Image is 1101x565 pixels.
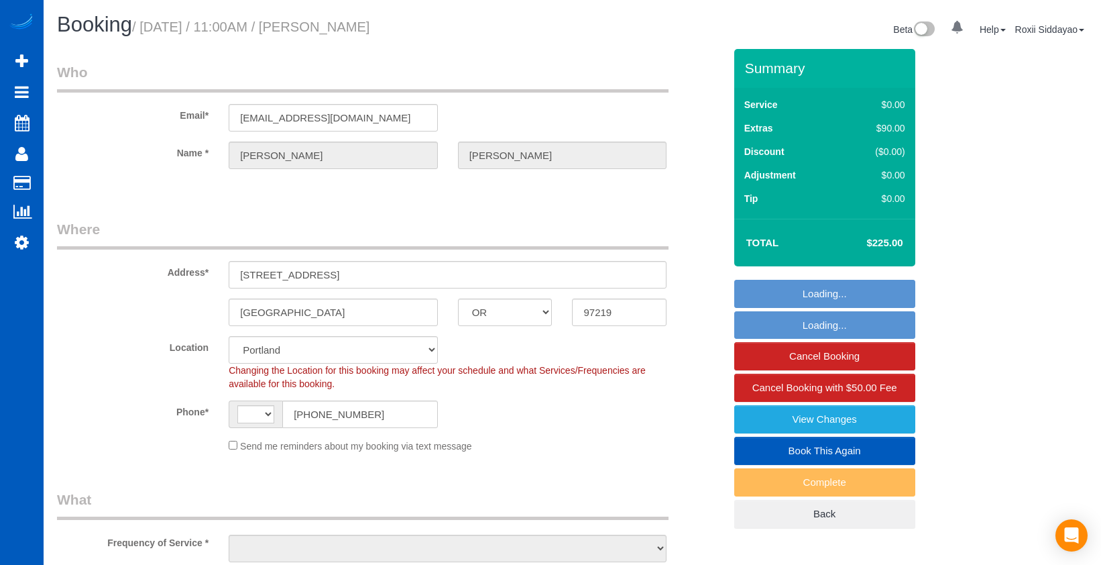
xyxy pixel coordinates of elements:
[572,299,667,326] input: Zip Code*
[229,142,438,169] input: First Name*
[47,401,219,419] label: Phone*
[848,192,905,205] div: $0.00
[734,374,915,402] a: Cancel Booking with $50.00 Fee
[229,365,646,389] span: Changing the Location for this booking may affect your schedule and what Services/Frequencies are...
[8,13,35,32] img: Automaid Logo
[240,441,472,452] span: Send me reminders about my booking via text message
[893,24,935,35] a: Beta
[745,60,909,76] h3: Summary
[980,24,1006,35] a: Help
[47,104,219,122] label: Email*
[848,121,905,135] div: $90.00
[913,21,935,39] img: New interface
[744,121,773,135] label: Extras
[57,13,132,36] span: Booking
[848,98,905,111] div: $0.00
[734,405,915,433] a: View Changes
[57,490,669,520] legend: What
[848,145,905,158] div: ($0.00)
[826,238,903,249] h4: $225.00
[746,237,779,248] strong: Total
[57,219,669,250] legend: Where
[744,145,785,158] label: Discount
[1055,519,1088,552] div: Open Intercom Messenger
[734,500,915,528] a: Back
[752,382,897,393] span: Cancel Booking with $50.00 Fee
[282,401,438,428] input: Phone*
[47,336,219,354] label: Location
[229,104,438,132] input: Email*
[1015,24,1084,35] a: Roxii Siddayao
[734,342,915,370] a: Cancel Booking
[47,142,219,160] label: Name *
[848,168,905,182] div: $0.00
[229,299,438,326] input: City*
[47,531,219,550] label: Frequency of Service *
[47,261,219,279] label: Address*
[132,19,369,34] small: / [DATE] / 11:00AM / [PERSON_NAME]
[57,62,669,93] legend: Who
[734,437,915,465] a: Book This Again
[744,192,758,205] label: Tip
[744,168,796,182] label: Adjustment
[458,142,667,169] input: Last Name*
[744,98,778,111] label: Service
